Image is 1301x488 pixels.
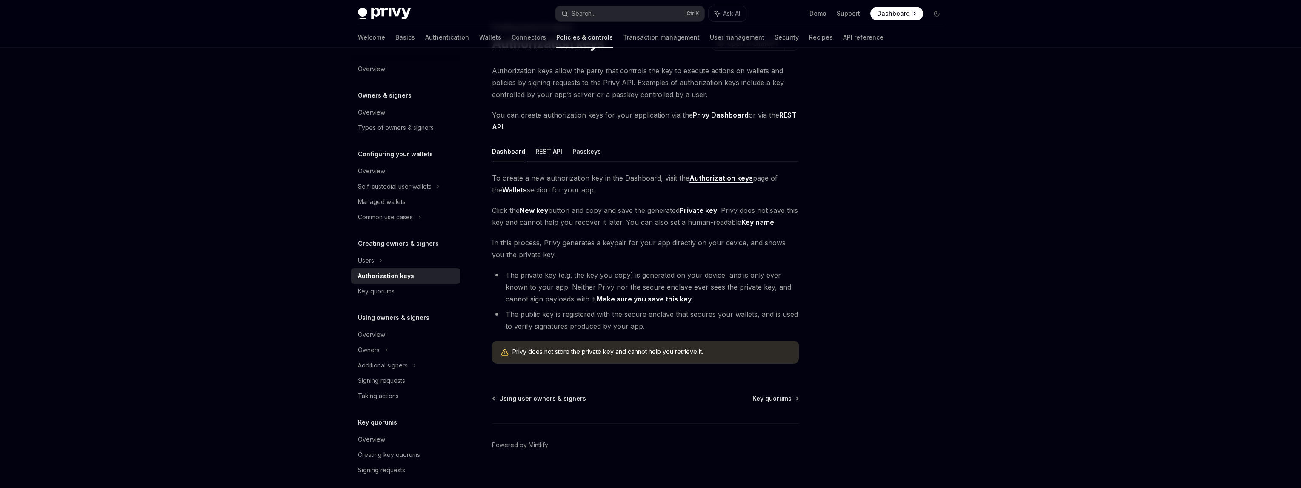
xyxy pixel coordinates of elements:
[358,271,414,281] div: Authorization keys
[492,109,799,133] span: You can create authorization keys for your application via the or via the .
[351,268,460,284] a: Authorization keys
[693,111,749,119] strong: Privy Dashboard
[492,204,799,228] span: Click the button and copy and save the generated . Privy does not save this key and cannot help y...
[351,447,460,462] a: Creating key quorums
[351,61,460,77] a: Overview
[358,450,420,460] div: Creating key quorums
[358,465,405,475] div: Signing requests
[492,269,799,305] li: The private key (e.g. the key you copy) is generated on your device, and is only ever known to yo...
[358,90,412,100] h5: Owners & signers
[358,8,411,20] img: dark logo
[358,313,429,323] h5: Using owners & signers
[556,27,613,48] a: Policies & controls
[512,347,790,356] span: Privy does not store the private key and cannot help you retrieve it.
[351,164,460,179] a: Overview
[358,286,395,296] div: Key quorums
[597,295,693,303] strong: Make sure you save this key.
[358,417,397,428] h5: Key quorums
[752,394,792,403] span: Key quorums
[358,434,385,445] div: Overview
[358,64,385,74] div: Overview
[492,172,799,196] span: To create a new authorization key in the Dashboard, visit the page of the section for your app.
[492,308,799,332] li: The public key is registered with the secure enclave that secures your wallets, and is used to ve...
[709,6,746,21] button: Ask AI
[351,388,460,404] a: Taking actions
[723,9,740,18] span: Ask AI
[358,376,405,386] div: Signing requests
[837,9,860,18] a: Support
[351,194,460,210] a: Managed wallets
[358,360,408,370] div: Additional signers
[358,166,385,176] div: Overview
[775,27,799,48] a: Security
[572,141,601,161] button: Passkeys
[555,6,704,21] button: Search...CtrlK
[395,27,415,48] a: Basics
[535,141,562,161] button: REST API
[686,10,699,17] span: Ctrl K
[358,212,413,222] div: Common use cases
[351,105,460,120] a: Overview
[358,107,385,118] div: Overview
[809,9,826,18] a: Demo
[358,391,399,401] div: Taking actions
[492,237,799,261] span: In this process, Privy generates a keypair for your app directly on your device, and shows you th...
[351,432,460,447] a: Overview
[499,394,586,403] span: Using user owners & signers
[479,27,501,48] a: Wallets
[870,7,923,20] a: Dashboard
[512,27,546,48] a: Connectors
[877,9,910,18] span: Dashboard
[351,373,460,388] a: Signing requests
[520,206,548,215] strong: New key
[809,27,833,48] a: Recipes
[351,327,460,342] a: Overview
[425,27,469,48] a: Authentication
[930,7,944,20] button: Toggle dark mode
[502,186,527,194] strong: Wallets
[680,206,717,215] strong: Private key
[351,462,460,478] a: Signing requests
[358,123,434,133] div: Types of owners & signers
[358,149,433,159] h5: Configuring your wallets
[358,238,439,249] h5: Creating owners & signers
[752,394,798,403] a: Key quorums
[500,348,509,357] svg: Warning
[492,441,548,449] a: Powered by Mintlify
[351,120,460,135] a: Types of owners & signers
[710,27,764,48] a: User management
[358,255,374,266] div: Users
[689,174,753,183] a: Authorization keys
[358,330,385,340] div: Overview
[358,345,380,355] div: Owners
[493,394,586,403] a: Using user owners & signers
[623,27,700,48] a: Transaction management
[358,197,406,207] div: Managed wallets
[741,218,774,227] strong: Key name
[572,9,595,19] div: Search...
[689,174,753,182] strong: Authorization keys
[351,284,460,299] a: Key quorums
[492,65,799,100] span: Authorization keys allow the party that controls the key to execute actions on wallets and polici...
[492,141,525,161] button: Dashboard
[843,27,884,48] a: API reference
[358,181,432,192] div: Self-custodial user wallets
[358,27,385,48] a: Welcome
